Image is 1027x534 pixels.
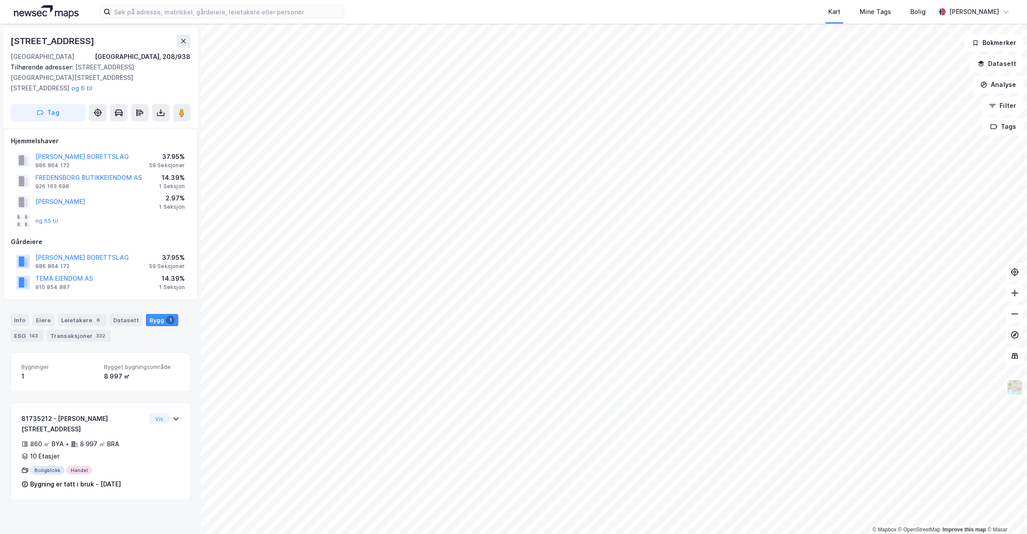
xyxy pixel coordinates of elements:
div: 1 Seksjon [159,183,185,190]
span: Tilhørende adresser: [10,63,75,71]
div: 8 997 ㎡ [104,371,180,382]
div: 860 ㎡ BYA [30,439,64,449]
div: Kontrollprogram for chat [983,492,1027,534]
div: 81735212 - [PERSON_NAME][STREET_ADDRESS] [21,413,146,434]
div: 59 Seksjoner [149,263,185,270]
div: Hjemmelshaver [11,136,190,146]
div: Transaksjoner [47,330,111,342]
a: OpenStreetMap [898,527,941,533]
div: 1 [21,371,97,382]
div: Bolig [910,7,926,17]
div: 2.97% [159,193,185,203]
div: 1 Seksjon [159,203,185,210]
img: logo.a4113a55bc3d86da70a041830d287a7e.svg [14,5,79,18]
div: Leietakere [58,314,106,326]
div: [STREET_ADDRESS] [10,34,96,48]
div: 37.95% [149,152,185,162]
div: 1 [166,316,175,324]
div: 59 Seksjoner [149,162,185,169]
div: Mine Tags [860,7,891,17]
div: 6 [94,316,103,324]
div: [GEOGRAPHIC_DATA] [10,52,74,62]
div: Kart [828,7,840,17]
img: Z [1006,379,1023,396]
iframe: Chat Widget [983,492,1027,534]
div: 8 997 ㎡ BRA [80,439,119,449]
div: 332 [94,331,107,340]
div: 37.95% [149,252,185,263]
button: Analyse [973,76,1024,93]
div: Eiere [32,314,54,326]
button: Vis [149,413,169,424]
a: Mapbox [872,527,896,533]
div: 926 163 698 [35,183,69,190]
div: 1 Seksjon [159,284,185,291]
div: Gårdeiere [11,237,190,247]
div: 986 864 172 [35,162,69,169]
div: 14.39% [159,273,185,284]
div: [STREET_ADDRESS][GEOGRAPHIC_DATA][STREET_ADDRESS][STREET_ADDRESS] [10,62,183,93]
div: Datasett [110,314,142,326]
div: Info [10,314,29,326]
div: Bygg [146,314,178,326]
div: [GEOGRAPHIC_DATA], 208/938 [95,52,190,62]
div: 910 854 887 [35,284,70,291]
button: Tags [983,118,1024,135]
button: Tag [10,104,86,121]
button: Datasett [970,55,1024,72]
input: Søk på adresse, matrikkel, gårdeiere, leietakere eller personer [111,5,344,18]
div: 986 864 172 [35,263,69,270]
div: 10 Etasjer [30,451,59,462]
span: Bygninger [21,363,97,371]
button: Bokmerker [965,34,1024,52]
div: • [66,441,69,448]
div: [PERSON_NAME] [949,7,999,17]
button: Filter [982,97,1024,114]
div: ESG [10,330,43,342]
div: 14.39% [159,172,185,183]
div: 143 [28,331,40,340]
a: Improve this map [943,527,986,533]
div: Bygning er tatt i bruk - [DATE] [30,479,121,489]
span: Bygget bygningsområde [104,363,180,371]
